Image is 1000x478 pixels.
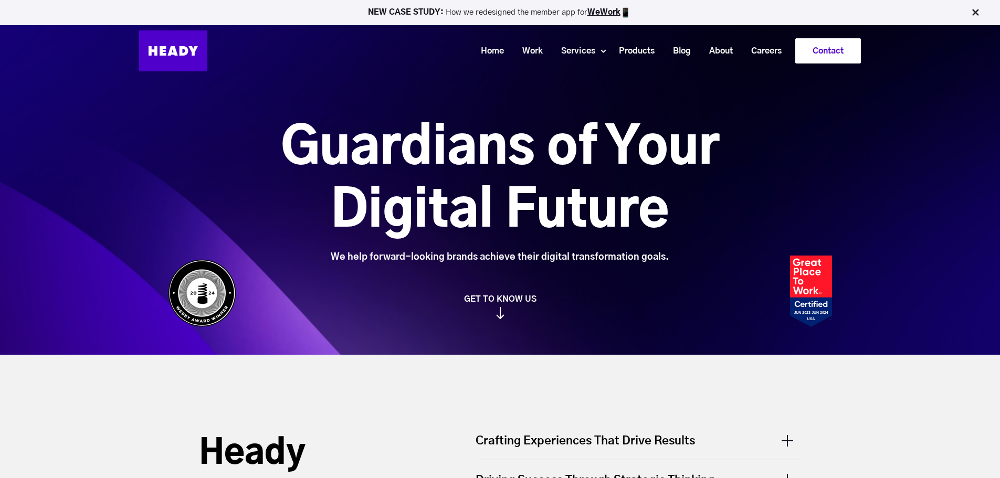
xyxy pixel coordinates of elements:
[796,39,860,63] a: Contact
[218,38,861,63] div: Navigation Menu
[168,259,236,327] img: Heady_WebbyAward_Winner-4
[548,41,601,61] a: Services
[5,7,995,18] p: How we redesigned the member app for
[970,7,981,18] img: Close Bar
[222,251,778,263] div: We help forward-looking brands achieve their digital transformation goals.
[606,41,660,61] a: Products
[738,41,787,61] a: Careers
[660,41,696,61] a: Blog
[468,41,509,61] a: Home
[790,256,832,327] img: Heady_2023_Certification_Badge
[476,433,801,460] div: Crafting Experiences That Drive Results
[587,8,620,16] a: WeWork
[696,41,738,61] a: About
[496,307,504,319] img: arrow_down
[139,30,207,71] img: Heady_Logo_Web-01 (1)
[222,117,778,243] h1: Guardians of Your Digital Future
[163,294,837,319] a: GET TO KNOW US
[368,8,446,16] strong: NEW CASE STUDY:
[620,7,631,18] img: app emoji
[509,41,548,61] a: Work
